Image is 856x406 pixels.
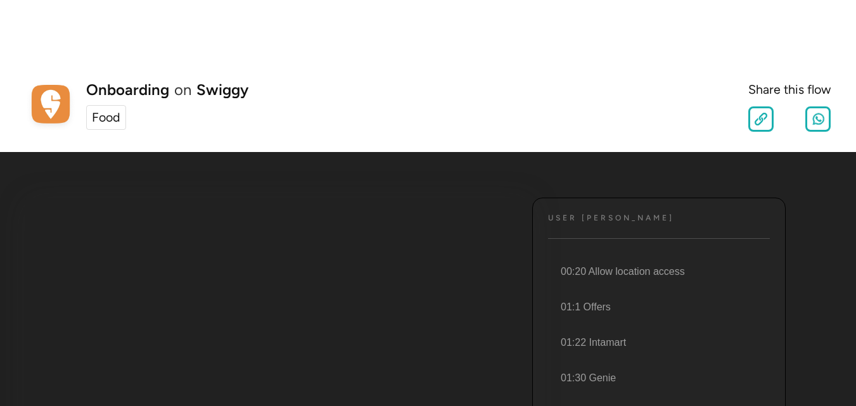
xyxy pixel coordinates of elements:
[86,82,169,98] h1: Onboarding
[546,360,770,396] li: 01:30 Genie
[174,82,191,98] div: on
[548,213,674,223] h4: User [PERSON_NAME]
[86,105,126,130] a: Food
[546,289,770,325] li: 01:1 Offers
[92,108,120,127] div: Food
[196,82,248,98] a: Swiggy
[748,80,831,99] div: Share this flow
[546,325,770,360] li: 01:22 Intamart
[546,254,770,289] li: 00:20 Allow location access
